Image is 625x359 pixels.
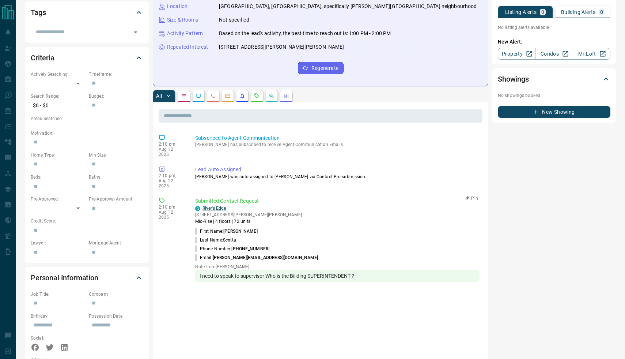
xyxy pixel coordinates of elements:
[498,48,535,60] a: Property
[130,27,141,37] button: Open
[31,100,85,112] p: $0 - $0
[159,142,184,147] p: 2:10 pm
[195,212,302,218] p: [STREET_ADDRESS][PERSON_NAME][PERSON_NAME]
[505,10,537,15] p: Listing Alerts
[31,240,85,246] p: Lawyer:
[195,264,480,269] p: Note from [PERSON_NAME]
[89,71,143,78] p: Timeframe:
[167,3,187,10] p: Location
[600,10,603,15] p: 0
[31,93,85,100] p: Search Range:
[31,291,85,298] p: Job Title:
[195,142,480,147] p: [PERSON_NAME] has Subscribed to receive Agent Communication Emails
[213,255,318,260] span: [PERSON_NAME][EMAIL_ADDRESS][DOMAIN_NAME]
[31,269,143,287] div: Personal Information
[254,93,260,99] svg: Requests
[498,24,610,31] p: No listing alerts available
[573,48,610,60] a: Mr.Loft
[31,52,54,64] h2: Criteria
[31,272,98,284] h2: Personal Information
[31,130,143,137] p: Motivation:
[31,313,85,319] p: Birthday:
[89,152,143,158] p: Min Size:
[231,246,269,251] span: [PHONE_NUMBER]
[167,43,208,51] p: Repeated Interest
[498,92,610,99] p: No showings booked
[195,197,480,205] p: Submitted Contact Request
[202,206,226,211] a: River's Edge
[89,93,143,100] p: Budget:
[219,3,477,10] p: [GEOGRAPHIC_DATA], [GEOGRAPHIC_DATA], specifically [PERSON_NAME][GEOGRAPHIC_DATA] neighbourhood
[195,134,480,142] p: Subscribed to Agent Communication
[159,173,184,178] p: 2:10 pm
[89,174,143,180] p: Baths:
[196,93,201,99] svg: Lead Browsing Activity
[195,270,480,282] div: I need to speak to supervisor Who is the Biilding SUPERINTENDENT ?
[31,152,85,158] p: Home Type:
[89,313,143,319] p: Possession Date:
[269,93,274,99] svg: Opportunities
[156,93,162,98] p: All
[219,16,249,24] p: Not specified
[283,93,289,99] svg: Agent Actions
[31,4,143,21] div: Tags
[535,48,573,60] a: Condos
[498,38,610,46] p: New Alert:
[561,10,596,15] p: Building Alerts
[31,115,143,122] p: Areas Searched:
[210,93,216,99] svg: Calls
[195,237,236,243] p: Last Name:
[167,16,198,24] p: Size & Rooms
[195,246,269,252] p: Phone Number:
[195,206,200,211] div: condos.ca
[225,93,231,99] svg: Emails
[498,70,610,88] div: Showings
[195,254,318,261] p: Email:
[89,196,143,202] p: Pre-Approval Amount:
[239,93,245,99] svg: Listing Alerts
[219,43,344,51] p: [STREET_ADDRESS][PERSON_NAME][PERSON_NAME]
[181,93,187,99] svg: Notes
[31,196,85,202] p: Pre-Approved:
[498,106,610,118] button: New Showing
[195,228,258,235] p: First Name:
[223,229,257,234] span: [PERSON_NAME]
[298,62,344,74] button: Regenerate
[219,30,391,37] p: Based on the lead's activity, the best time to reach out is: 1:00 PM - 2:00 PM
[461,195,482,202] button: Pin
[89,240,143,246] p: Mortgage Agent:
[31,335,85,341] p: Social:
[195,173,480,180] p: [PERSON_NAME] was auto-assigned to [PERSON_NAME] via Contact Pro submission
[195,166,480,173] p: Lead Auto Assigned
[31,71,85,78] p: Actively Searching:
[223,238,236,243] span: Scotta
[498,73,529,85] h2: Showings
[159,178,184,188] p: Aug 12 2025
[31,174,85,180] p: Beds:
[31,218,143,224] p: Credit Score:
[159,210,184,220] p: Aug 12 2025
[167,30,203,37] p: Activity Pattern
[195,218,302,225] p: Mid-Rise | 4 floors | 72 units
[159,147,184,157] p: Aug 12 2025
[159,205,184,210] p: 2:10 pm
[31,49,143,67] div: Criteria
[541,10,544,15] p: 0
[31,7,46,18] h2: Tags
[89,291,143,298] p: Company:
